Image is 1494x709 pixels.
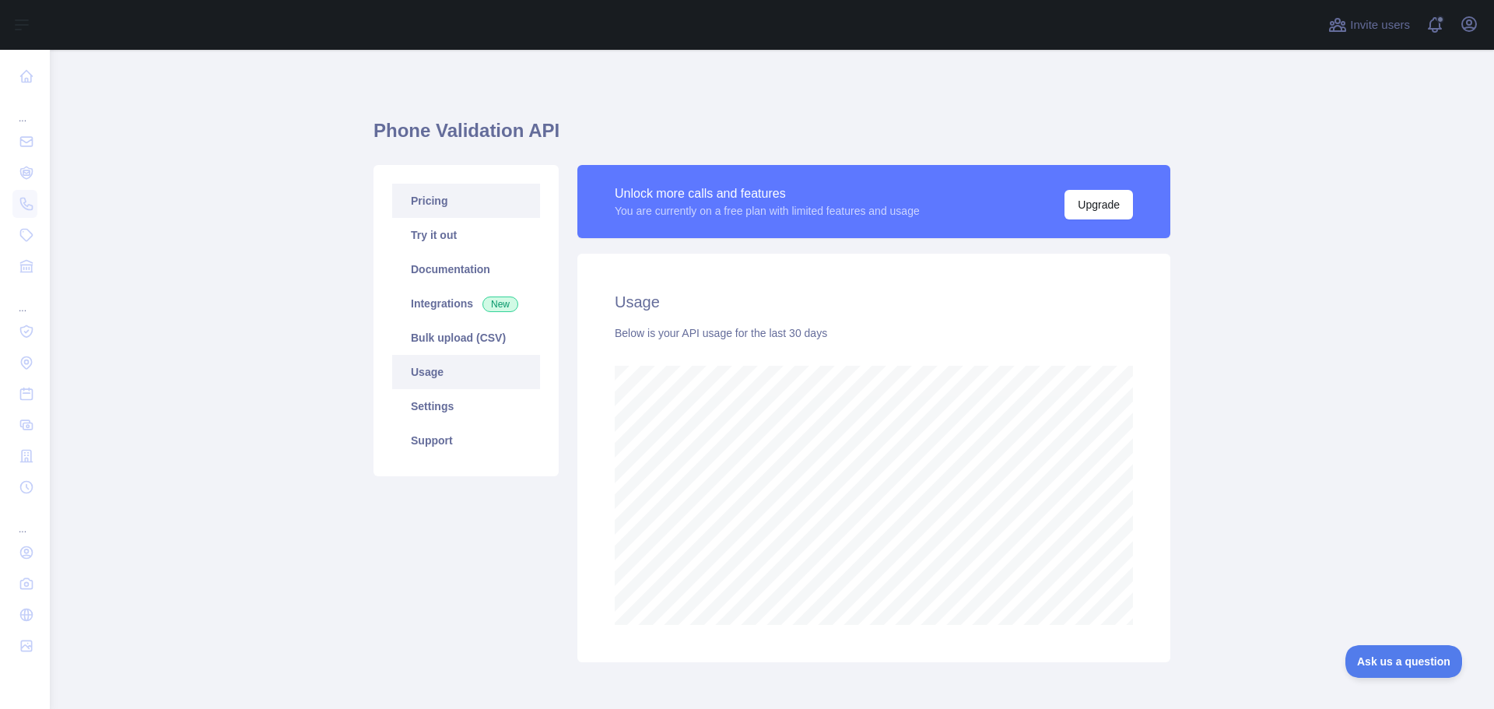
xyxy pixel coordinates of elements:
[1325,12,1413,37] button: Invite users
[482,297,518,312] span: New
[615,203,920,219] div: You are currently on a free plan with limited features and usage
[392,286,540,321] a: Integrations New
[615,184,920,203] div: Unlock more calls and features
[392,423,540,458] a: Support
[392,184,540,218] a: Pricing
[392,218,540,252] a: Try it out
[1345,645,1463,678] iframe: Toggle Customer Support
[392,389,540,423] a: Settings
[12,93,37,125] div: ...
[392,355,540,389] a: Usage
[392,252,540,286] a: Documentation
[1064,190,1133,219] button: Upgrade
[615,291,1133,313] h2: Usage
[392,321,540,355] a: Bulk upload (CSV)
[615,325,1133,341] div: Below is your API usage for the last 30 days
[12,283,37,314] div: ...
[373,118,1170,156] h1: Phone Validation API
[12,504,37,535] div: ...
[1350,16,1410,34] span: Invite users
